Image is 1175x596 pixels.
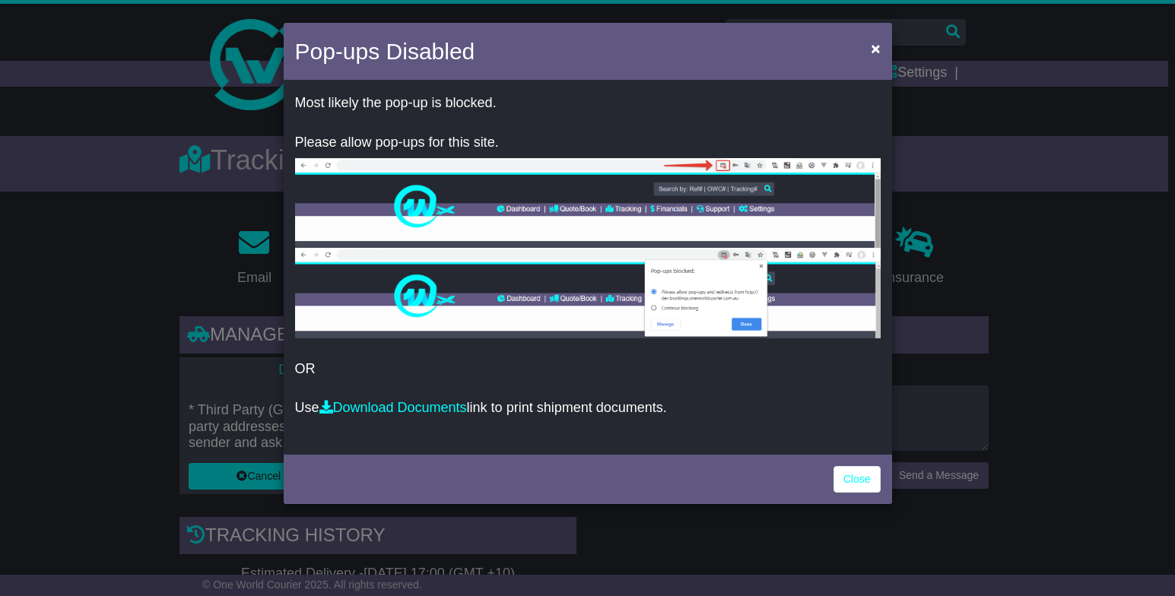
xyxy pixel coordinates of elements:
[319,400,467,415] a: Download Documents
[284,84,892,451] div: OR
[295,34,475,68] h4: Pop-ups Disabled
[295,135,881,151] p: Please allow pop-ups for this site.
[295,400,881,417] p: Use link to print shipment documents.
[295,95,881,112] p: Most likely the pop-up is blocked.
[863,33,888,64] button: Close
[871,40,880,57] span: ×
[295,248,881,338] img: allow-popup-2.png
[295,158,881,248] img: allow-popup-1.png
[834,466,881,493] a: Close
